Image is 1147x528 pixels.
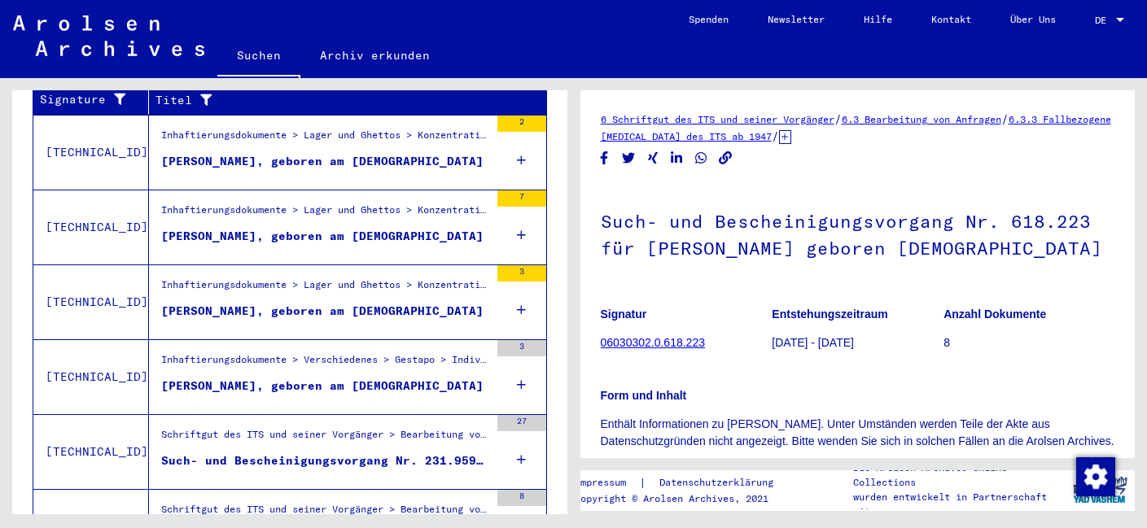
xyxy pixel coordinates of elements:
[161,203,489,225] div: Inhaftierungsdokumente > Lager und Ghettos > Konzentrationslager [GEOGRAPHIC_DATA] > Individuelle...
[601,308,647,321] b: Signatur
[834,111,842,126] span: /
[161,277,489,300] div: Inhaftierungsdokumente > Lager und Ghettos > Konzentrationslager [GEOGRAPHIC_DATA] > Individuelle...
[842,113,1001,125] a: 6.3 Bearbeitung von Anfragen
[853,460,1065,490] p: Die Arolsen Archives Online-Collections
[155,92,514,109] div: Titel
[596,148,613,168] button: Share on Facebook
[161,352,489,375] div: Inhaftierungsdokumente > Verschiedenes > Gestapo > Individuelle Unterlagen Gestapo Würzburg ([DEM...
[943,334,1114,351] p: 8
[155,87,531,113] div: Titel
[601,389,687,402] b: Form und Inhalt
[161,452,489,469] div: Such- und Bescheinigungsvorgang Nr. 231.959 für [PERSON_NAME] geboren [DEMOGRAPHIC_DATA]
[575,491,793,506] p: Copyright © Arolsen Archives, 2021
[33,264,149,339] td: [TECHNICAL_ID]
[161,377,484,395] div: [PERSON_NAME], geboren am [DEMOGRAPHIC_DATA]
[646,474,793,491] a: Datenschutzerklärung
[575,474,793,491] div: |
[161,303,484,320] div: [PERSON_NAME], geboren am [DEMOGRAPHIC_DATA]
[853,490,1065,519] p: wurden entwickelt in Partnerschaft mit
[161,228,484,245] div: [PERSON_NAME], geboren am [DEMOGRAPHIC_DATA]
[40,87,152,113] div: Signature
[161,502,489,525] div: Schriftgut des ITS und seiner Vorgänger > Bearbeitung von Anfragen > Fallbezogene [MEDICAL_DATA] ...
[217,36,300,78] a: Suchen
[693,148,710,168] button: Share on WhatsApp
[497,340,546,356] div: 3
[601,416,1115,450] p: Enthält Informationen zu [PERSON_NAME]. Unter Umständen werden Teile der Akte aus Datenschutzgrün...
[497,490,546,506] div: 8
[1095,15,1113,26] span: DE
[33,414,149,489] td: [TECHNICAL_ID]
[620,148,637,168] button: Share on Twitter
[645,148,662,168] button: Share on Xing
[601,184,1115,282] h1: Such- und Bescheinigungsvorgang Nr. 618.223 für [PERSON_NAME] geboren [DEMOGRAPHIC_DATA]
[1070,469,1131,510] img: yv_logo.png
[1076,457,1115,496] img: Zustimmung ändern
[161,153,484,170] div: [PERSON_NAME], geboren am [DEMOGRAPHIC_DATA]
[601,336,705,349] a: 06030302.0.618.223
[497,415,546,431] div: 27
[1001,111,1009,126] span: /
[33,339,149,414] td: [TECHNICAL_ID]
[943,308,1046,321] b: Anzahl Dokumente
[13,15,204,56] img: Arolsen_neg.svg
[717,148,734,168] button: Copy link
[772,308,887,321] b: Entstehungszeitraum
[772,334,943,351] p: [DATE] - [DATE]
[300,36,449,75] a: Archiv erkunden
[601,113,834,125] a: 6 Schriftgut des ITS und seiner Vorgänger
[161,427,489,450] div: Schriftgut des ITS und seiner Vorgänger > Bearbeitung von Anfragen > Fallbezogene [MEDICAL_DATA] ...
[161,128,489,151] div: Inhaftierungsdokumente > Lager und Ghettos > Konzentrationslager [GEOGRAPHIC_DATA] > Individuelle...
[772,129,779,143] span: /
[668,148,685,168] button: Share on LinkedIn
[40,91,136,108] div: Signature
[575,474,639,491] a: Impressum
